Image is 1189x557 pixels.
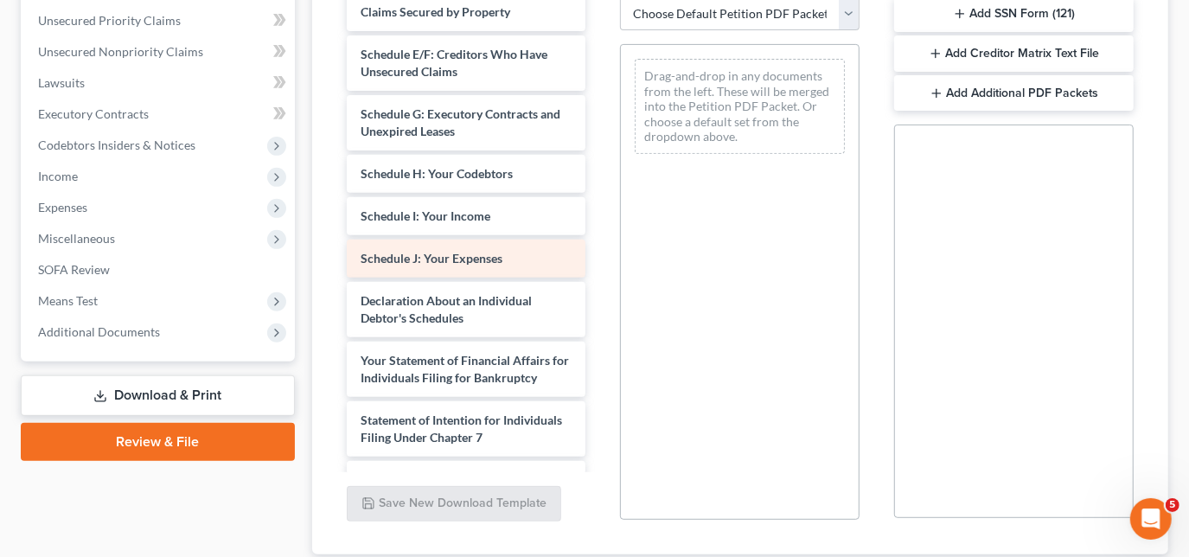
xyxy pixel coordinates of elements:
button: Save New Download Template [347,486,561,522]
span: Statement of Intention for Individuals Filing Under Chapter 7 [361,413,562,445]
span: Codebtors Insiders & Notices [38,138,195,152]
span: Additional Documents [38,324,160,339]
span: Schedule H: Your Codebtors [361,166,513,181]
iframe: Intercom live chat [1130,498,1172,540]
span: Miscellaneous [38,231,115,246]
span: Schedule J: Your Expenses [361,251,502,266]
span: Income [38,169,78,183]
span: Schedule I: Your Income [361,208,490,223]
span: Schedule G: Executory Contracts and Unexpired Leases [361,106,560,138]
span: Expenses [38,200,87,214]
a: Lawsuits [24,67,295,99]
a: Executory Contracts [24,99,295,130]
a: Review & File [21,423,295,461]
span: Lawsuits [38,75,85,90]
a: Unsecured Priority Claims [24,5,295,36]
span: Executory Contracts [38,106,149,121]
span: 5 [1166,498,1179,512]
span: Unsecured Priority Claims [38,13,181,28]
span: Your Statement of Financial Affairs for Individuals Filing for Bankruptcy [361,353,569,385]
a: Download & Print [21,375,295,416]
span: Schedule E/F: Creditors Who Have Unsecured Claims [361,47,547,79]
span: SOFA Review [38,262,110,277]
span: Unsecured Nonpriority Claims [38,44,203,59]
span: Declaration About an Individual Debtor's Schedules [361,293,532,325]
div: Drag-and-drop in any documents from the left. These will be merged into the Petition PDF Packet. ... [635,59,845,154]
button: Add Creditor Matrix Text File [894,35,1134,72]
button: Add Additional PDF Packets [894,75,1134,112]
span: Means Test [38,293,98,308]
a: Unsecured Nonpriority Claims [24,36,295,67]
a: SOFA Review [24,254,295,285]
